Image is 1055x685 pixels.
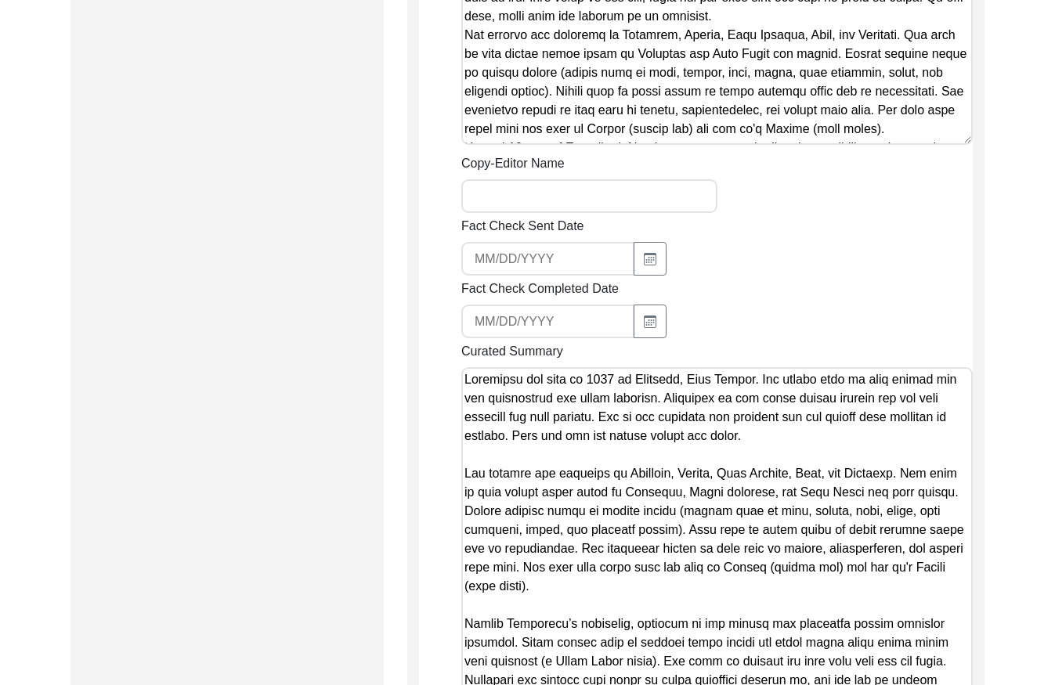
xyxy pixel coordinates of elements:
[461,217,584,236] label: Fact Check Sent Date
[461,279,619,298] label: Fact Check Completed Date
[461,342,563,361] label: Curated Summary
[461,242,634,276] input: MM/DD/YYYY
[461,305,634,338] input: MM/DD/YYYY
[461,154,565,173] label: Copy-Editor Name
